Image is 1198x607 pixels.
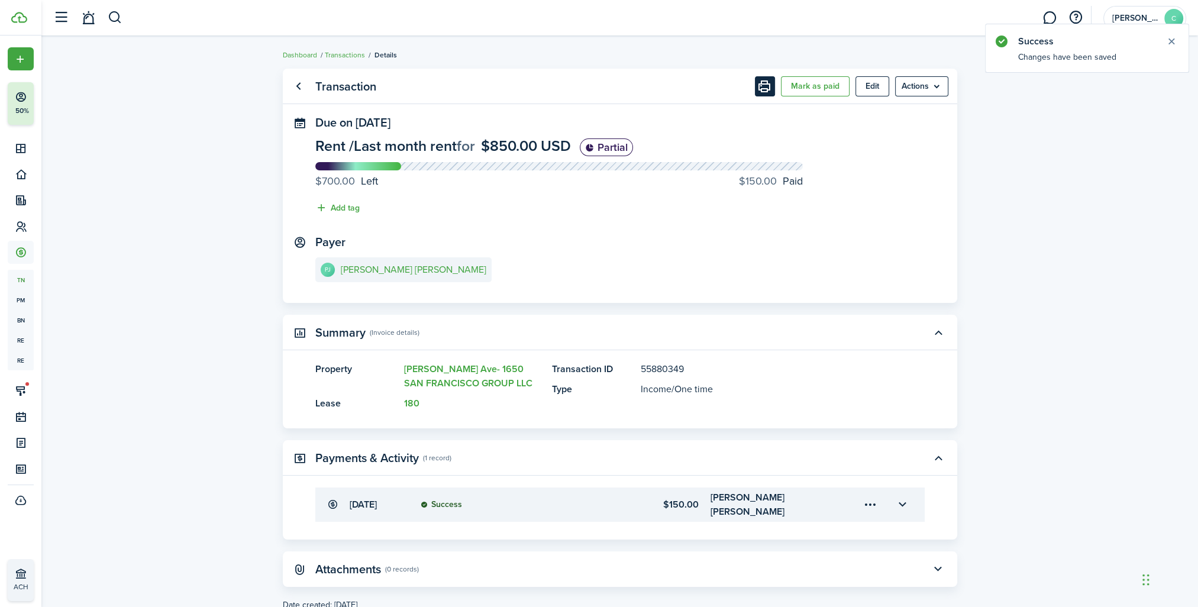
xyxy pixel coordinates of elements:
[928,322,948,343] button: Toggle accordion
[928,448,948,468] button: Toggle accordion
[8,330,34,350] a: re
[14,582,83,592] p: ACH
[641,382,671,396] span: Income
[283,487,957,540] panel-main-body: Toggle accordion
[404,396,419,410] a: 180
[315,201,360,215] button: Add tag
[315,235,345,249] panel-main-title: Payer
[8,350,34,370] a: re
[283,50,317,60] a: Dashboard
[315,396,398,411] panel-main-title: Lease
[1038,3,1061,33] a: Messaging
[1142,562,1149,598] div: Drag
[1112,14,1160,22] span: Carmen
[641,382,889,396] panel-main-description: /
[781,76,850,96] button: Mark as paid
[8,559,34,601] a: ACH
[325,50,365,60] a: Transactions
[1164,9,1183,28] avatar-text: C
[861,495,881,515] button: Open menu
[321,263,335,277] avatar-text: PJ
[11,12,27,23] img: TenantCloud
[481,135,571,157] span: $850.00 USD
[674,382,713,396] span: One time
[986,51,1189,72] notify-body: Changes have been saved
[315,114,390,131] span: Due on [DATE]
[855,76,889,96] button: Edit
[593,498,698,512] transaction-details-table-item-amount: $150.00
[580,138,633,156] status: Partial
[370,327,419,338] panel-main-subtitle: (Invoice details)
[8,310,34,330] a: bn
[8,47,34,70] button: Open menu
[8,270,34,290] a: tn
[8,82,106,125] button: 50%
[315,173,378,189] progress-caption-label: Left
[552,382,635,396] panel-main-title: Type
[641,362,889,376] panel-main-description: 55880349
[711,490,828,519] transaction-details-table-item-client: PUSEY Jarrell Savanah Santana
[341,264,486,275] e-details-info-title: [PERSON_NAME] [PERSON_NAME]
[77,3,99,33] a: Notifications
[315,451,419,465] panel-main-title: Payments & Activity
[289,76,309,96] a: Go back
[108,8,122,28] button: Search
[1139,550,1198,607] iframe: Chat Widget
[1065,8,1086,28] button: Open resource center
[895,76,948,96] button: Open menu
[404,362,532,390] a: [PERSON_NAME] Ave- 1650 SAN FRANCISCO GROUP LLC
[315,80,376,93] panel-main-title: Transaction
[8,290,34,310] a: pm
[893,495,913,515] button: Toggle accordion
[421,500,462,509] status: Success
[315,135,457,157] span: Rent / Last month rent
[315,362,398,390] panel-main-title: Property
[50,7,72,29] button: Open sidebar
[15,106,30,116] p: 50%
[739,173,803,189] progress-caption-label: Paid
[283,362,957,428] panel-main-body: Toggle accordion
[315,173,355,189] progress-caption-label-value: $700.00
[315,326,366,340] panel-main-title: Summary
[423,453,451,463] panel-main-subtitle: (1 record)
[457,135,475,157] span: for
[350,498,409,512] transaction-details-table-item-date: [DATE]
[739,173,777,189] progress-caption-label-value: $150.00
[315,257,492,282] a: PJ[PERSON_NAME] [PERSON_NAME]
[1163,33,1180,50] button: Close notify
[374,50,397,60] span: Details
[552,362,635,376] panel-main-title: Transaction ID
[755,76,775,96] button: Print
[1018,34,1154,49] notify-title: Success
[315,563,381,576] panel-main-title: Attachments
[385,564,419,574] panel-main-subtitle: (0 records)
[928,559,948,579] button: Toggle accordion
[895,76,948,96] menu-btn: Actions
